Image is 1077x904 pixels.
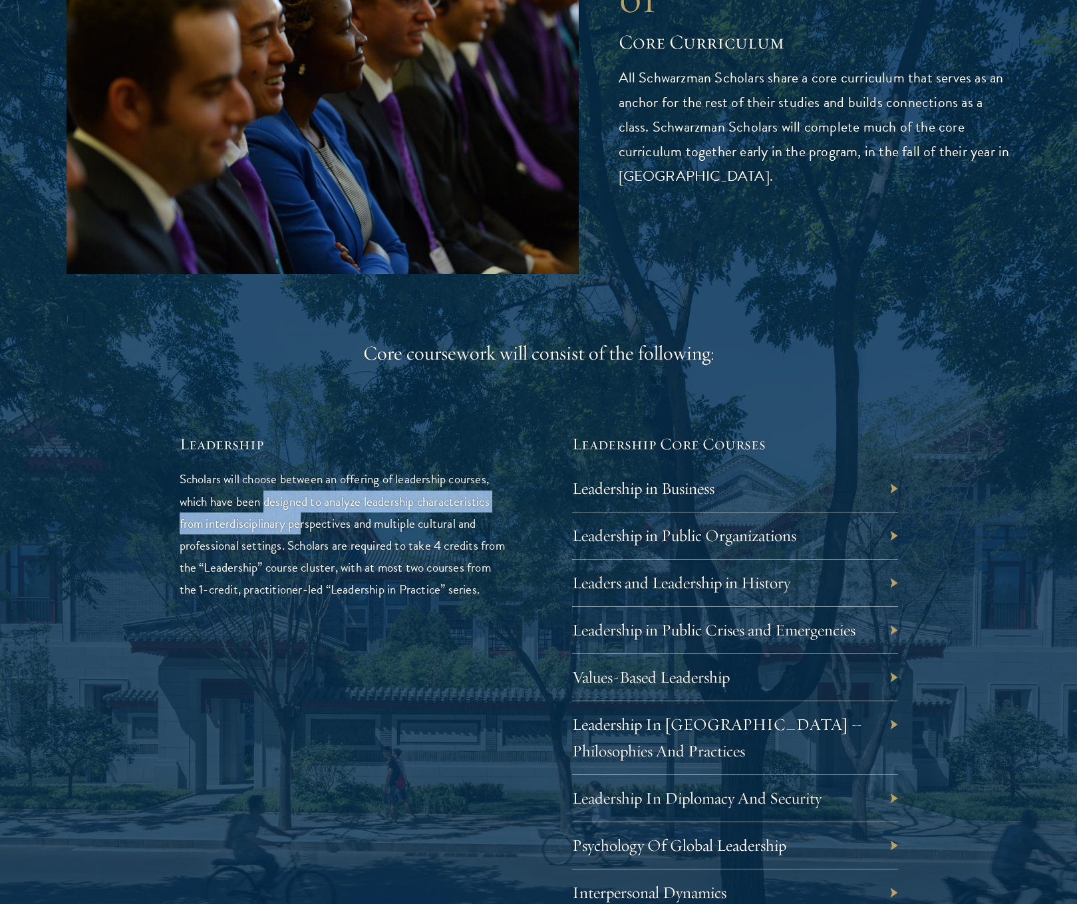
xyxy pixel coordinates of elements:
[572,835,786,855] a: Psychology Of Global Leadership
[572,667,730,687] a: Values-Based Leadership
[572,788,822,808] a: Leadership In Diplomacy And Security
[572,882,726,903] a: Interpersonal Dynamics
[619,66,1011,189] p: All Schwarzman Scholars share a core curriculum that serves as an anchor for the rest of their st...
[619,29,1011,56] h2: Core Curriculum
[180,340,898,367] div: Core coursework will consist of the following:
[572,620,855,640] a: Leadership in Public Crises and Emergencies
[180,433,506,455] h5: Leadership
[572,572,790,593] a: Leaders and Leadership in History
[572,478,714,499] a: Leadership in Business
[572,433,898,455] h5: Leadership Core Courses
[572,525,796,546] a: Leadership in Public Organizations
[572,714,862,761] a: Leadership In [GEOGRAPHIC_DATA] – Philosophies And Practices
[180,468,506,600] p: Scholars will choose between an offering of leadership courses, which have been designed to analy...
